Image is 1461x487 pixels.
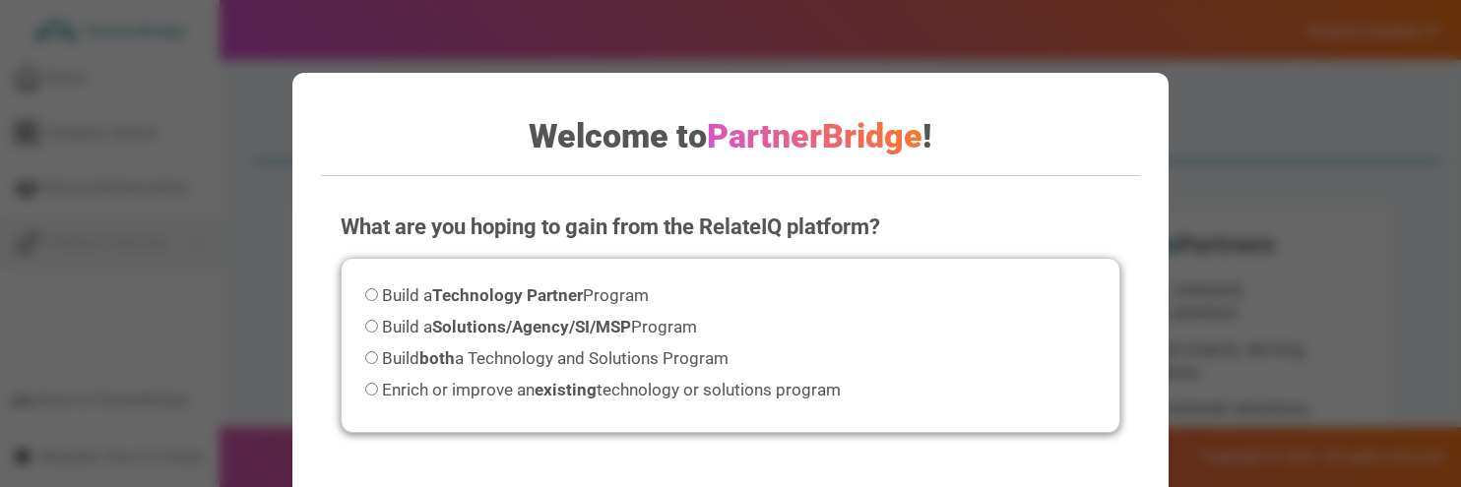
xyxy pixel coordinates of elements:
input: Enrich or improve anexistingtechnology or solutions program [365,383,378,396]
strong: Technology Partner [432,285,583,305]
strong: Welcome to ! [529,116,931,155]
strong: existing [535,380,597,399]
strong: both [419,348,455,368]
span: PartnerBridge [707,116,922,155]
span: Enrich or improve an technology or solutions program [382,380,841,399]
span: Build a Program [382,285,649,305]
input: Build aSolutions/Agency/SI/MSPProgram [365,320,378,333]
p: What are you hoping to gain from the RelateIQ platform? [341,212,1119,242]
span: Build a Technology and Solutions Program [382,348,729,368]
span: Build a Program [382,317,697,336]
input: Build aTechnology PartnerProgram [365,288,378,301]
strong: Solutions/Agency/SI/MSP [432,317,631,336]
input: Buildbotha Technology and Solutions Program [365,351,378,364]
